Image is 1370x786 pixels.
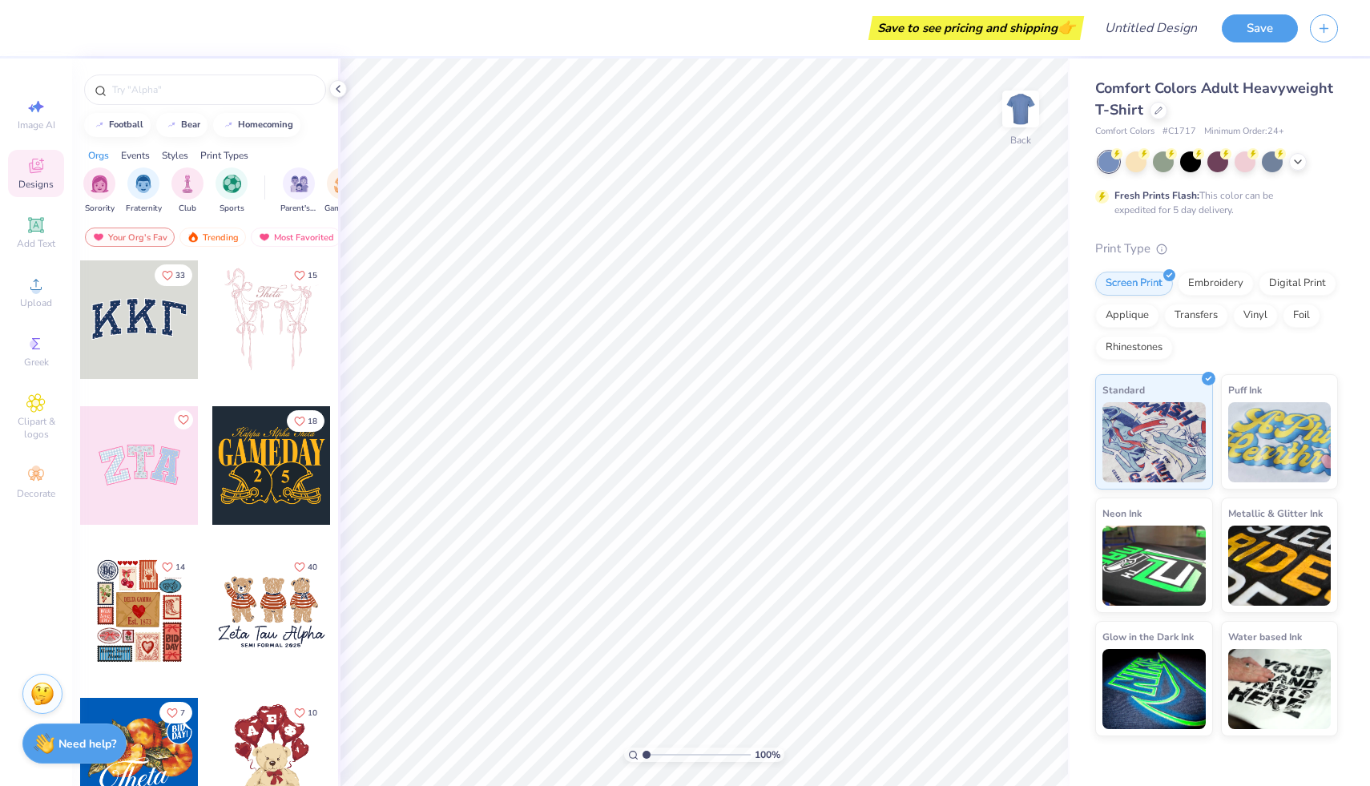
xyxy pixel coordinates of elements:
[1095,240,1338,258] div: Print Type
[156,113,208,137] button: bear
[1010,133,1031,147] div: Back
[111,82,316,98] input: Try "Alpha"
[18,119,55,131] span: Image AI
[126,203,162,215] span: Fraternity
[171,167,203,215] button: filter button
[165,120,178,130] img: trend_line.gif
[258,232,271,243] img: most_fav.gif
[1114,188,1312,217] div: This color can be expedited for 5 day delivery.
[92,232,105,243] img: most_fav.gif
[287,702,324,724] button: Like
[872,16,1080,40] div: Save to see pricing and shipping
[324,203,361,215] span: Game Day
[220,203,244,215] span: Sports
[155,264,192,286] button: Like
[1228,526,1332,606] img: Metallic & Glitter Ink
[162,148,188,163] div: Styles
[216,167,248,215] button: filter button
[1228,649,1332,729] img: Water based Ink
[1102,505,1142,522] span: Neon Ink
[290,175,308,193] img: Parent's Weekend Image
[175,563,185,571] span: 14
[159,702,192,724] button: Like
[1283,304,1320,328] div: Foil
[1095,272,1173,296] div: Screen Print
[1114,189,1199,202] strong: Fresh Prints Flash:
[1228,402,1332,482] img: Puff Ink
[1102,526,1206,606] img: Neon Ink
[181,120,200,129] div: bear
[280,203,317,215] span: Parent's Weekend
[287,264,324,286] button: Like
[1005,93,1037,125] img: Back
[222,120,235,130] img: trend_line.gif
[1259,272,1336,296] div: Digital Print
[1228,505,1323,522] span: Metallic & Glitter Ink
[238,120,293,129] div: homecoming
[85,203,115,215] span: Sorority
[324,167,361,215] button: filter button
[1092,12,1210,44] input: Untitled Design
[93,120,106,130] img: trend_line.gif
[280,167,317,215] div: filter for Parent's Weekend
[91,175,109,193] img: Sorority Image
[171,167,203,215] div: filter for Club
[85,228,175,247] div: Your Org's Fav
[308,709,317,717] span: 10
[755,748,780,762] span: 100 %
[1178,272,1254,296] div: Embroidery
[1058,18,1075,37] span: 👉
[58,736,116,752] strong: Need help?
[1102,649,1206,729] img: Glow in the Dark Ink
[175,272,185,280] span: 33
[334,175,353,193] img: Game Day Image
[126,167,162,215] button: filter button
[287,410,324,432] button: Like
[251,228,341,247] div: Most Favorited
[1102,381,1145,398] span: Standard
[155,556,192,578] button: Like
[1164,304,1228,328] div: Transfers
[308,417,317,425] span: 18
[223,175,241,193] img: Sports Image
[287,556,324,578] button: Like
[83,167,115,215] div: filter for Sorority
[17,237,55,250] span: Add Text
[84,113,151,137] button: football
[17,487,55,500] span: Decorate
[1095,79,1333,119] span: Comfort Colors Adult Heavyweight T-Shirt
[20,296,52,309] span: Upload
[308,563,317,571] span: 40
[174,410,193,429] button: Like
[187,232,199,243] img: trending.gif
[1095,125,1154,139] span: Comfort Colors
[24,356,49,369] span: Greek
[8,415,64,441] span: Clipart & logos
[308,272,317,280] span: 15
[1162,125,1196,139] span: # C1717
[280,167,317,215] button: filter button
[213,113,300,137] button: homecoming
[200,148,248,163] div: Print Types
[1102,402,1206,482] img: Standard
[1222,14,1298,42] button: Save
[88,148,109,163] div: Orgs
[121,148,150,163] div: Events
[109,120,143,129] div: football
[1204,125,1284,139] span: Minimum Order: 24 +
[1228,628,1302,645] span: Water based Ink
[83,167,115,215] button: filter button
[18,178,54,191] span: Designs
[1095,336,1173,360] div: Rhinestones
[216,167,248,215] div: filter for Sports
[179,175,196,193] img: Club Image
[324,167,361,215] div: filter for Game Day
[180,709,185,717] span: 7
[126,167,162,215] div: filter for Fraternity
[1228,381,1262,398] span: Puff Ink
[179,203,196,215] span: Club
[1233,304,1278,328] div: Vinyl
[179,228,246,247] div: Trending
[1102,628,1194,645] span: Glow in the Dark Ink
[1095,304,1159,328] div: Applique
